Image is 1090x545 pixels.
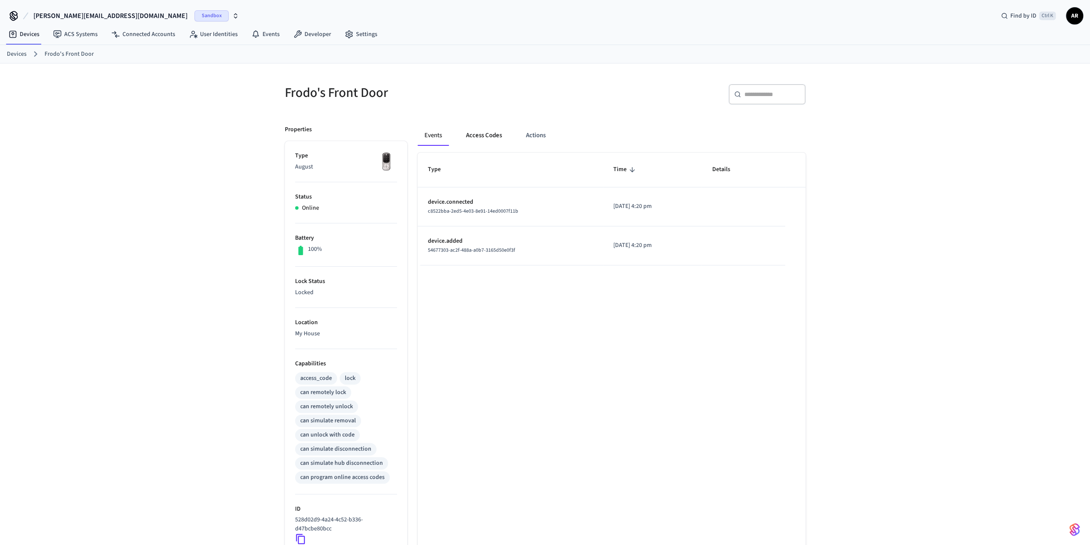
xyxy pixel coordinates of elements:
[182,27,245,42] a: User Identities
[300,402,353,411] div: can remotely unlock
[295,193,397,202] p: Status
[613,241,692,250] p: [DATE] 4:20 pm
[285,84,540,102] h5: Frodo's Front Door
[428,247,515,254] span: 54677303-ac2f-488a-a0b7-3165d50e0f3f
[295,329,397,338] p: My House
[300,459,383,468] div: can simulate hub disconnection
[519,125,552,146] button: Actions
[295,234,397,243] p: Battery
[295,318,397,327] p: Location
[428,163,452,176] span: Type
[418,153,806,265] table: sticky table
[194,10,229,21] span: Sandbox
[105,27,182,42] a: Connected Accounts
[287,27,338,42] a: Developer
[295,288,397,297] p: Locked
[2,27,46,42] a: Devices
[7,50,27,59] a: Devices
[295,359,397,368] p: Capabilities
[300,431,355,440] div: can unlock with code
[376,151,397,173] img: Yale Assure Touchscreen Wifi Smart Lock, Satin Nickel, Front
[33,11,188,21] span: [PERSON_NAME][EMAIL_ADDRESS][DOMAIN_NAME]
[613,163,638,176] span: Time
[428,198,593,207] p: device.connected
[295,515,394,533] p: 528d02d9-4a24-4c52-b336-d47bcbe80bcc
[302,204,319,213] p: Online
[46,27,105,42] a: ACS Systems
[300,473,385,482] div: can program online access codes
[428,208,518,215] span: c8522bba-2ed5-4e03-8e91-14ed0007f11b
[459,125,509,146] button: Access Codes
[418,125,449,146] button: Events
[295,277,397,286] p: Lock Status
[295,163,397,172] p: August
[613,202,692,211] p: [DATE] 4:20 pm
[295,151,397,160] p: Type
[338,27,384,42] a: Settings
[1039,12,1056,20] span: Ctrl K
[345,374,355,383] div: lock
[1067,8,1082,24] span: AR
[300,445,371,454] div: can simulate disconnection
[308,245,322,254] p: 100%
[712,163,741,176] span: Details
[45,50,94,59] a: Frodo's Front Door
[245,27,287,42] a: Events
[1069,523,1080,536] img: SeamLogoGradient.69752ec5.svg
[300,374,332,383] div: access_code
[428,237,593,246] p: device.added
[300,416,356,425] div: can simulate removal
[418,125,806,146] div: ant example
[1066,7,1083,24] button: AR
[285,125,312,134] p: Properties
[994,8,1063,24] div: Find by IDCtrl K
[1010,12,1036,20] span: Find by ID
[295,505,397,514] p: ID
[300,388,346,397] div: can remotely lock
